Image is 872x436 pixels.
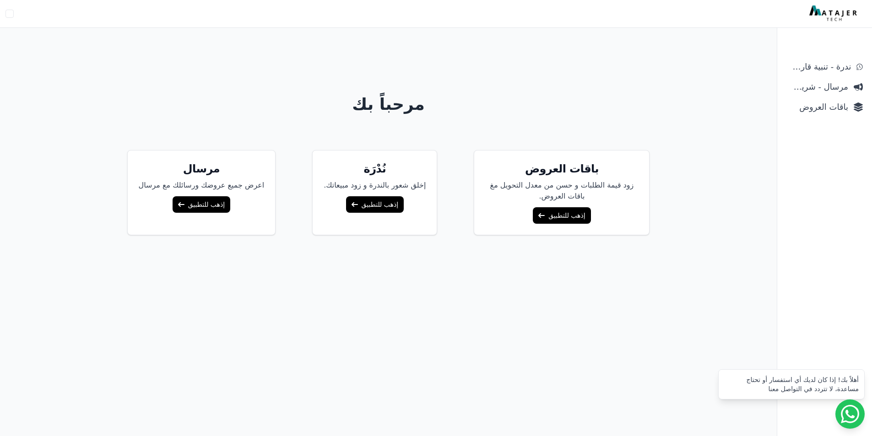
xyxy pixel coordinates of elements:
h1: مرحباً بك [37,95,740,113]
p: اعرض جميع عروضك ورسائلك مع مرسال [139,180,265,191]
img: MatajerTech Logo [809,5,859,22]
p: إخلق شعور بالندرة و زود مبيعاتك. [324,180,426,191]
span: مرسال - شريط دعاية [786,81,848,93]
a: إذهب للتطبيق [346,196,404,213]
p: زود قيمة الطلبات و حسن من معدل التحويل مغ باقات العروض. [485,180,638,202]
h5: مرسال [139,161,265,176]
h5: باقات العروض [485,161,638,176]
h5: نُدْرَة [324,161,426,176]
span: ندرة - تنبية قارب علي النفاذ [786,60,851,73]
a: إذهب للتطبيق [533,207,590,224]
div: أهلاً بك! إذا كان لديك أي استفسار أو تحتاج مساعدة، لا تتردد في التواصل معنا [724,375,859,393]
a: إذهب للتطبيق [173,196,230,213]
span: باقات العروض [786,101,848,113]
